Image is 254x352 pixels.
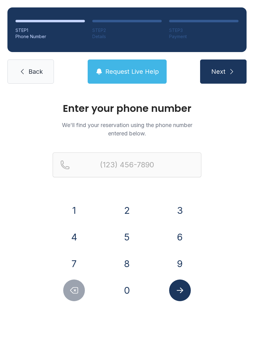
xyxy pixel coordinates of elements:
[211,67,226,76] span: Next
[63,226,85,248] button: 4
[28,67,43,76] span: Back
[53,103,201,113] h1: Enter your phone number
[169,200,191,221] button: 3
[92,33,162,40] div: Details
[169,226,191,248] button: 6
[53,121,201,138] p: We'll find your reservation using the phone number entered below.
[116,200,138,221] button: 2
[105,67,159,76] span: Request Live Help
[169,253,191,275] button: 9
[92,27,162,33] div: STEP 2
[116,226,138,248] button: 5
[169,33,239,40] div: Payment
[169,279,191,301] button: Submit lookup form
[53,152,201,177] input: Reservation phone number
[116,279,138,301] button: 0
[63,279,85,301] button: Delete number
[116,253,138,275] button: 8
[15,33,85,40] div: Phone Number
[63,200,85,221] button: 1
[63,253,85,275] button: 7
[169,27,239,33] div: STEP 3
[15,27,85,33] div: STEP 1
